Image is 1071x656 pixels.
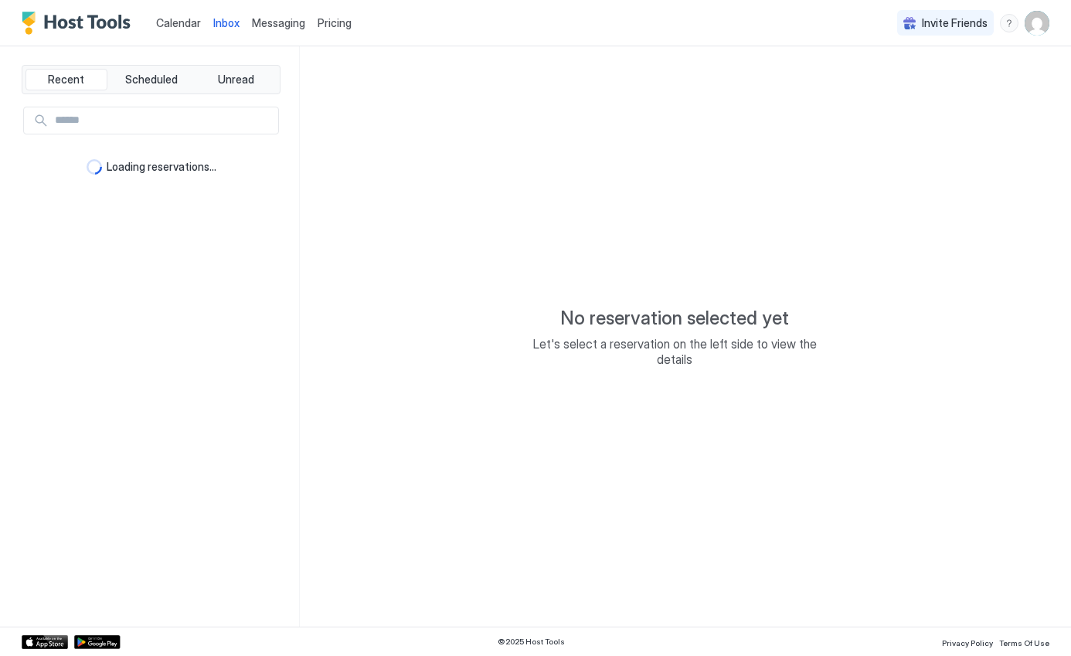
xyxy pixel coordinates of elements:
button: Recent [25,69,107,90]
span: Terms Of Use [999,638,1049,648]
a: Host Tools Logo [22,12,138,35]
button: Unread [195,69,277,90]
a: Google Play Store [74,635,121,649]
div: menu [1000,14,1018,32]
button: Scheduled [110,69,192,90]
span: No reservation selected yet [560,307,789,330]
div: loading [87,159,102,175]
span: Pricing [318,16,352,30]
span: Calendar [156,16,201,29]
a: Calendar [156,15,201,31]
span: © 2025 Host Tools [498,637,565,647]
a: App Store [22,635,68,649]
input: Input Field [49,107,278,134]
div: User profile [1025,11,1049,36]
span: Messaging [252,16,305,29]
a: Messaging [252,15,305,31]
span: Loading reservations... [107,160,216,174]
span: Inbox [213,16,240,29]
a: Inbox [213,15,240,31]
span: Invite Friends [922,16,988,30]
span: Recent [48,73,84,87]
span: Unread [218,73,254,87]
span: Let's select a reservation on the left side to view the details [520,336,829,367]
div: tab-group [22,65,280,94]
a: Privacy Policy [942,634,993,650]
span: Scheduled [125,73,178,87]
a: Terms Of Use [999,634,1049,650]
span: Privacy Policy [942,638,993,648]
iframe: Intercom live chat [15,603,53,641]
